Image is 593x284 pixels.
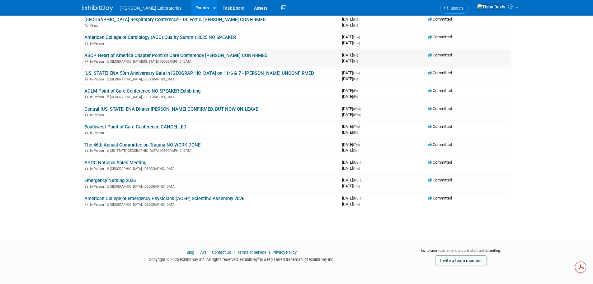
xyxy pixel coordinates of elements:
span: (Fri) [353,95,358,99]
span: [PERSON_NAME] Laboratories [120,6,182,11]
a: The 46th Annual Committee on Trauma NO WORK DONE [84,142,200,148]
span: (Tue) [353,36,360,39]
span: [DATE] [342,112,361,117]
span: [DATE] [342,142,362,147]
span: [DATE] [342,130,358,135]
div: [GEOGRAPHIC_DATA][US_STATE], [GEOGRAPHIC_DATA] [84,59,337,64]
div: Invite your team members and start collaborating: [411,248,511,258]
span: (Mon) [353,179,361,182]
span: In-Person [90,185,106,189]
span: Committed [428,35,452,39]
span: (Fri) [353,54,358,57]
span: - [359,17,360,22]
span: Committed [428,142,452,147]
span: In-Person [90,203,106,207]
span: [DATE] [342,166,360,171]
a: American College of Cardiology (ACC) Quality Summit 2025 NO SPEAKER [84,35,236,40]
a: API [200,250,206,255]
span: - [362,106,363,111]
a: ASCP Heart of America Chapter Point of Care Conference [PERSON_NAME] CONFIRMED [84,53,268,58]
a: Privacy Policy [272,250,297,255]
span: [DATE] [342,184,360,188]
span: (Mon) [353,161,361,164]
span: [DATE] [342,202,360,206]
span: (Fri) [353,77,358,81]
span: - [361,142,362,147]
span: - [361,70,362,75]
span: Committed [428,160,452,165]
span: Committed [428,196,452,200]
span: - [361,124,362,129]
img: In-Person Event [85,203,88,206]
span: Virtual [90,24,101,28]
img: In-Person Event [85,60,88,63]
span: (Fri) [353,24,358,27]
a: [GEOGRAPHIC_DATA] Respiratory Conference - Dr. Fort & [PERSON_NAME] CONFIRMED [84,17,266,22]
span: - [362,160,363,165]
span: - [362,196,363,200]
span: Committed [428,88,452,93]
a: Terms of Service [237,250,266,255]
span: In-Person [90,167,106,171]
div: Copyright © 2025 ExhibitDay, Inc. All rights reserved. ExhibitDay is a registered trademark of Ex... [82,255,402,262]
span: (Fri) [353,89,358,93]
img: ExhibitDay [82,5,113,12]
a: American College of Emergency Physicians (ACEP) Scientific Assembly 2026 [84,196,244,201]
a: APOC National Sales Meeting [84,160,146,166]
span: (Fri) [353,131,358,134]
span: In-Person [90,113,106,117]
span: [DATE] [342,59,358,63]
img: In-Person Event [85,131,88,134]
span: (Thu) [353,71,360,75]
span: In-Person [90,131,106,135]
span: [DATE] [342,148,359,152]
div: [GEOGRAPHIC_DATA], [GEOGRAPHIC_DATA] [84,76,337,81]
sup: ® [258,257,260,260]
span: [DATE] [342,76,358,81]
span: (Fri) [353,60,358,63]
span: - [361,35,362,39]
span: In-Person [90,41,106,46]
span: Committed [428,178,452,182]
div: [US_STATE][GEOGRAPHIC_DATA], [GEOGRAPHIC_DATA] [84,148,337,153]
img: In-Person Event [85,185,88,188]
span: [DATE] [342,106,363,111]
a: Search [440,3,469,14]
span: Committed [428,124,452,129]
span: [DATE] [342,53,360,57]
a: Emergency Nursing 2026 [84,178,136,183]
span: [DATE] [342,178,363,182]
div: [GEOGRAPHIC_DATA], [GEOGRAPHIC_DATA] [84,94,337,99]
span: [DATE] [342,196,363,200]
span: In-Person [90,77,106,81]
span: Committed [428,106,452,111]
a: Southwest Point of Care Conference CANCELLED [84,124,186,130]
img: In-Person Event [85,95,88,98]
span: | [207,250,211,255]
span: | [267,250,271,255]
span: [DATE] [342,160,363,165]
a: Contact Us [212,250,231,255]
img: In-Person Event [85,113,88,116]
span: (Thu) [353,203,360,206]
span: (Thu) [353,41,360,45]
div: [GEOGRAPHIC_DATA], [GEOGRAPHIC_DATA] [84,202,337,207]
img: In-Person Event [85,149,88,152]
span: | [232,250,236,255]
img: In-Person Event [85,77,88,80]
span: Committed [428,17,452,22]
span: (Thu) [353,143,360,147]
img: In-Person Event [85,41,88,45]
span: Committed [428,53,452,57]
span: - [359,53,360,57]
span: (Wed) [353,107,361,111]
span: In-Person [90,149,106,153]
span: [DATE] [342,94,358,99]
span: [DATE] [342,70,362,75]
span: [DATE] [342,88,360,93]
span: [DATE] [342,124,362,129]
img: Tisha Davis [477,3,506,10]
a: ADLM Point of Care Conference NO SPEAKER Exhibiting [84,88,200,94]
a: Central [US_STATE] ENA Dinner [PERSON_NAME] CONFIRMED, BUT NOW ON LEAVE [84,106,258,112]
span: - [359,88,360,93]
